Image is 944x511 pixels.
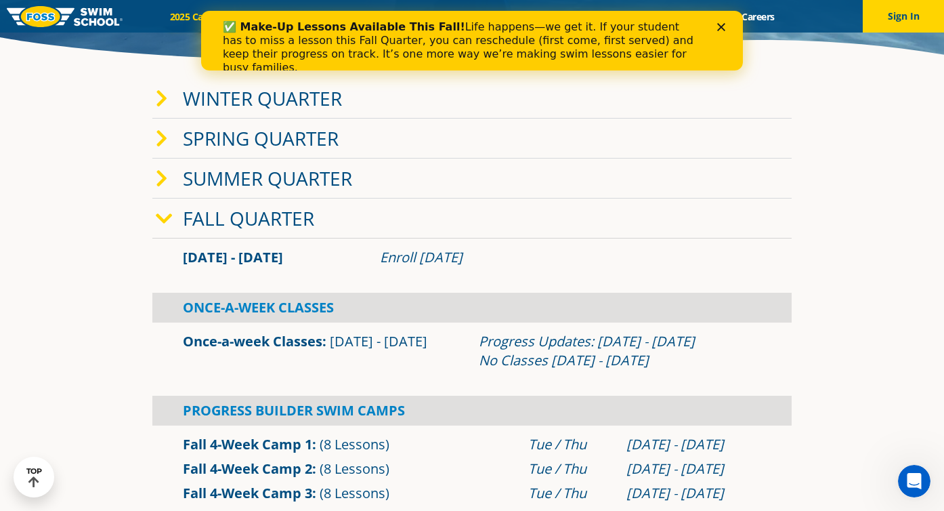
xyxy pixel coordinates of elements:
[687,10,730,23] a: Blog
[730,10,786,23] a: Careers
[528,435,614,454] div: Tue / Thu
[528,459,614,478] div: Tue / Thu
[626,459,761,478] div: [DATE] - [DATE]
[183,459,312,478] a: Fall 4-Week Camp 2
[299,10,418,23] a: Swim Path® Program
[26,467,42,488] div: TOP
[320,459,389,478] span: (8 Lessons)
[183,484,312,502] a: Fall 4-Week Camp 3
[158,10,242,23] a: 2025 Calendar
[183,248,283,266] span: [DATE] - [DATE]
[330,332,427,350] span: [DATE] - [DATE]
[152,293,792,323] div: Once-A-Week Classes
[7,6,123,27] img: FOSS Swim School Logo
[479,332,761,370] div: Progress Updates: [DATE] - [DATE] No Classes [DATE] - [DATE]
[201,11,743,70] iframe: Intercom live chat banner
[152,396,792,426] div: Progress Builder Swim Camps
[183,85,342,111] a: Winter Quarter
[183,205,314,231] a: Fall Quarter
[22,9,498,64] div: Life happens—we get it. If your student has to miss a lesson this Fall Quarter, you can reschedul...
[320,484,389,502] span: (8 Lessons)
[22,9,264,22] b: ✅ Make-Up Lessons Available This Fall!
[516,12,530,20] div: Close
[419,10,544,23] a: About [PERSON_NAME]
[183,435,312,453] a: Fall 4-Week Camp 1
[626,435,761,454] div: [DATE] - [DATE]
[183,332,322,350] a: Once-a-week Classes
[183,165,352,191] a: Summer Quarter
[242,10,299,23] a: Schools
[183,125,339,151] a: Spring Quarter
[528,484,614,503] div: Tue / Thu
[380,248,761,267] div: Enroll [DATE]
[626,484,761,503] div: [DATE] - [DATE]
[544,10,687,23] a: Swim Like [PERSON_NAME]
[898,465,930,497] iframe: Intercom live chat
[320,435,389,453] span: (8 Lessons)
